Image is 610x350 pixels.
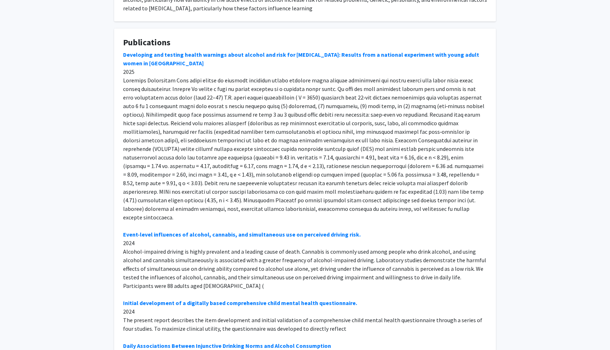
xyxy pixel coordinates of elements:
[123,51,479,67] a: Developing and testing health warnings about alcohol and risk for [MEDICAL_DATA]: Results from a ...
[123,37,487,48] h4: Publications
[123,342,331,349] a: Daily Associations Between Injunctive Drinking Norms and Alcohol Consumption
[123,231,361,238] a: Event-level influences of alcohol, cannabis, and simultaneous use on perceived driving risk.
[123,299,357,306] a: Initial development of a digitally based comprehensive child mental health questionnaire.
[5,318,30,345] iframe: Chat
